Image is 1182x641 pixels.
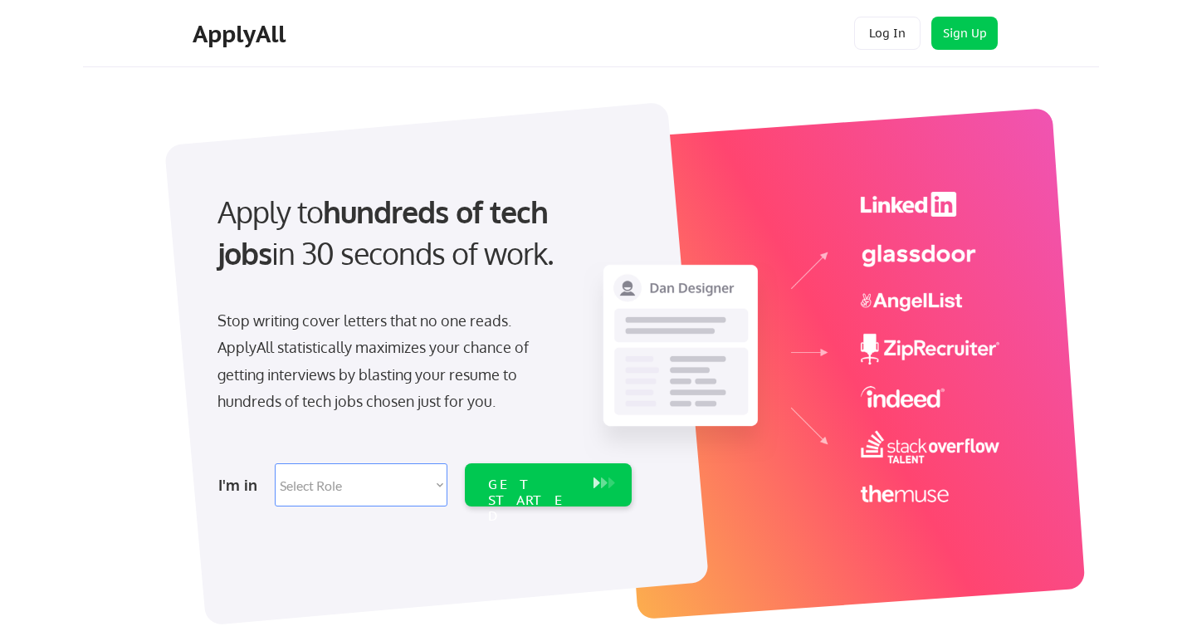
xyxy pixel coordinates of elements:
[218,472,265,498] div: I'm in
[488,477,577,525] div: GET STARTED
[217,191,625,275] div: Apply to in 30 seconds of work.
[217,307,559,415] div: Stop writing cover letters that no one reads. ApplyAll statistically maximizes your chance of get...
[931,17,998,50] button: Sign Up
[193,20,291,48] div: ApplyAll
[854,17,921,50] button: Log In
[217,193,555,272] strong: hundreds of tech jobs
